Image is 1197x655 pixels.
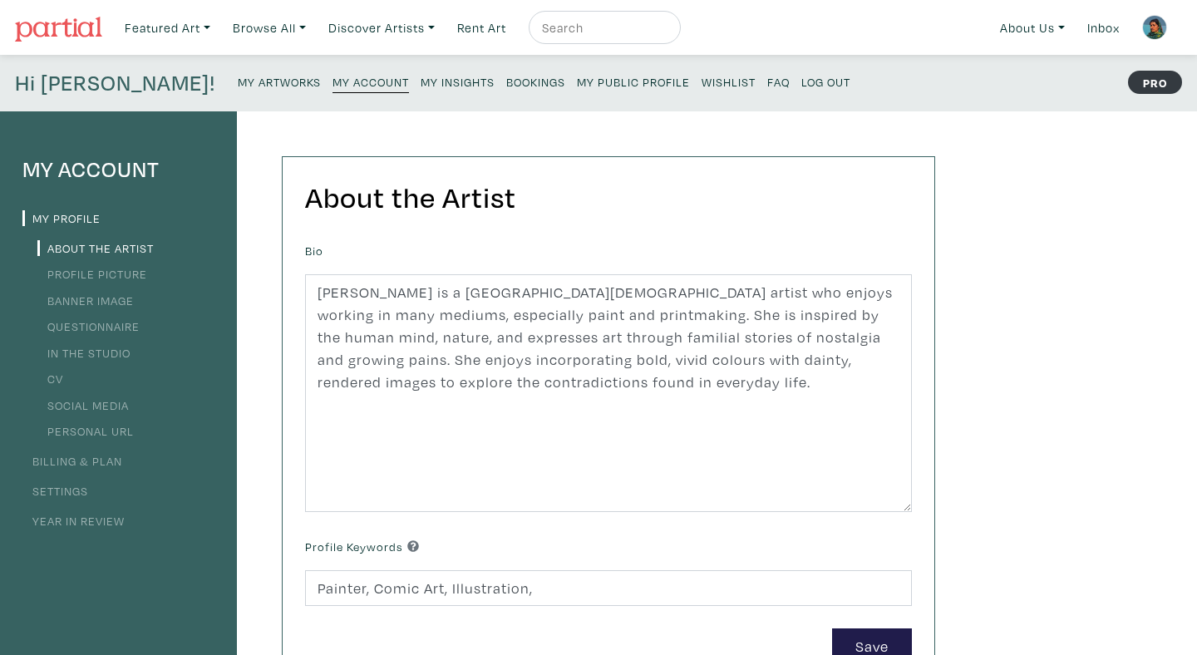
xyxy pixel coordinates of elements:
h4: Hi [PERSON_NAME]! [15,70,215,96]
a: Inbox [1080,11,1127,45]
a: Settings [22,483,88,499]
h4: My Account [22,156,214,183]
input: Search [540,17,665,38]
input: Comma-separated keywords that best describe you and your work. [305,570,912,606]
label: Bio [305,242,323,260]
small: My Insights [421,74,495,90]
a: Profile Picture [37,266,147,282]
a: Bookings [506,70,565,92]
a: Banner Image [37,293,134,308]
a: Billing & Plan [22,453,122,469]
label: Profile Keywords [305,538,419,556]
a: Questionnaire [37,318,140,334]
small: Wishlist [702,74,756,90]
a: About the Artist [37,240,154,256]
a: FAQ [767,70,790,92]
a: Personal URL [37,423,134,439]
a: My Public Profile [577,70,690,92]
h2: About the Artist [305,180,912,215]
a: Discover Artists [321,11,442,45]
a: My Account [332,70,409,93]
a: About Us [993,11,1072,45]
small: My Artworks [238,74,321,90]
textarea: [PERSON_NAME] is a [GEOGRAPHIC_DATA][DEMOGRAPHIC_DATA] artist who enjoys working in many mediums,... [305,274,912,512]
a: My Insights [421,70,495,92]
a: In the Studio [37,345,131,361]
a: My Artworks [238,70,321,92]
a: My Profile [22,210,101,226]
a: CV [37,371,63,387]
small: Bookings [506,74,565,90]
small: FAQ [767,74,790,90]
a: Browse All [225,11,313,45]
a: Wishlist [702,70,756,92]
small: My Account [332,74,409,90]
a: Rent Art [450,11,514,45]
a: Log Out [801,70,850,92]
small: My Public Profile [577,74,690,90]
small: Log Out [801,74,850,90]
strong: PRO [1128,71,1182,94]
img: phpThumb.php [1142,15,1167,40]
a: Social Media [37,397,129,413]
a: Featured Art [117,11,218,45]
a: Year in Review [22,513,125,529]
